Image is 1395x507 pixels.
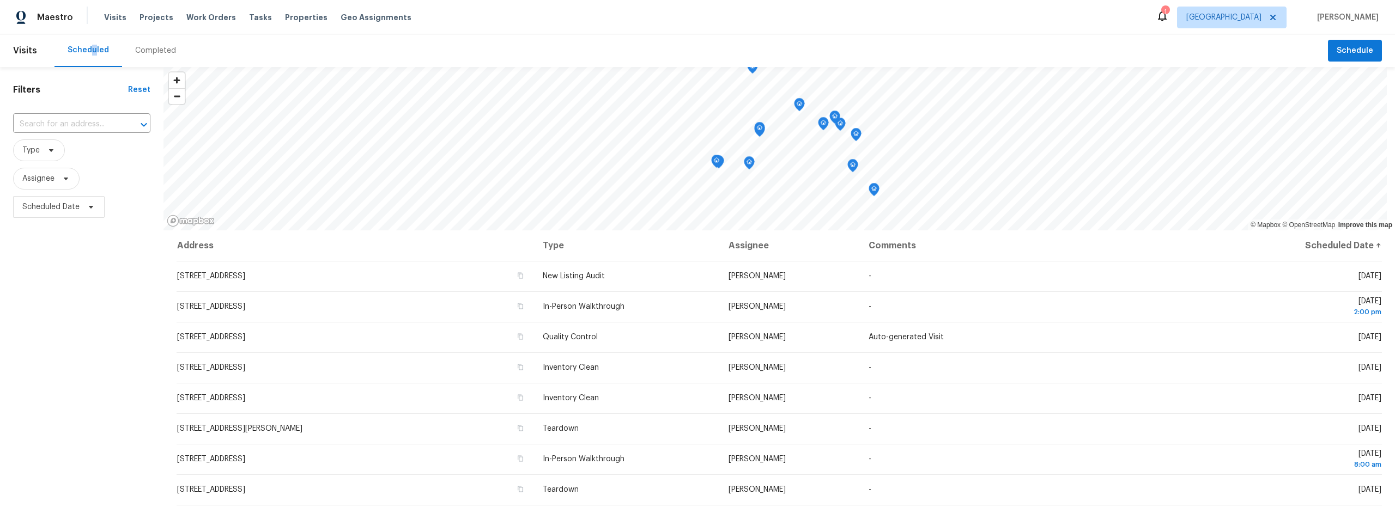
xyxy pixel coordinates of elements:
span: [PERSON_NAME] [1313,12,1379,23]
th: Comments [860,230,1222,261]
span: [DATE] [1358,364,1381,371]
div: Map marker [744,156,755,173]
span: [DATE] [1358,272,1381,280]
button: Schedule [1328,40,1382,62]
button: Copy Address [515,332,525,341]
span: Assignee [22,173,54,184]
span: [PERSON_NAME] [729,272,786,280]
span: Quality Control [543,333,598,341]
span: Teardown [543,425,579,432]
span: - [869,272,871,280]
span: [PERSON_NAME] [729,455,786,463]
div: Map marker [847,159,858,176]
span: [DATE] [1358,486,1381,493]
div: Map marker [711,155,722,172]
button: Zoom out [169,88,185,104]
span: Maestro [37,12,73,23]
div: Map marker [869,183,880,200]
div: 2:00 pm [1230,307,1381,317]
canvas: Map [163,67,1387,230]
span: Teardown [543,486,579,493]
div: Map marker [835,118,846,135]
div: Map marker [794,98,805,115]
h1: Filters [13,84,128,95]
span: [GEOGRAPHIC_DATA] [1186,12,1261,23]
div: Map marker [754,122,765,139]
th: Address [177,230,534,261]
span: In-Person Walkthrough [543,455,624,463]
span: Schedule [1337,44,1373,58]
th: Assignee [720,230,860,261]
div: Map marker [829,111,840,127]
button: Copy Address [515,301,525,311]
button: Copy Address [515,271,525,280]
span: Tasks [249,14,272,21]
span: [PERSON_NAME] [729,364,786,371]
button: Copy Address [515,393,525,402]
div: Completed [135,45,176,56]
span: [DATE] [1358,333,1381,341]
span: [STREET_ADDRESS][PERSON_NAME] [177,425,302,432]
span: [DATE] [1230,450,1381,470]
span: Work Orders [186,12,236,23]
button: Copy Address [515,423,525,433]
span: Inventory Clean [543,364,599,371]
button: Copy Address [515,454,525,463]
span: [PERSON_NAME] [729,425,786,432]
div: Map marker [818,117,829,134]
button: Copy Address [515,484,525,494]
span: [STREET_ADDRESS] [177,394,245,402]
button: Zoom in [169,72,185,88]
span: [PERSON_NAME] [729,394,786,402]
span: [PERSON_NAME] [729,303,786,310]
span: Zoom out [169,89,185,104]
div: Map marker [747,60,758,77]
span: - [869,394,871,402]
span: [DATE] [1358,425,1381,432]
span: [STREET_ADDRESS] [177,272,245,280]
span: Visits [104,12,126,23]
div: 1 [1161,7,1169,17]
button: Copy Address [515,362,525,372]
span: Properties [285,12,327,23]
div: Reset [128,84,150,95]
th: Scheduled Date ↑ [1222,230,1382,261]
a: Mapbox [1251,221,1281,229]
span: [STREET_ADDRESS] [177,333,245,341]
span: [DATE] [1230,297,1381,317]
a: Mapbox homepage [167,215,215,227]
span: New Listing Audit [543,272,605,280]
span: Inventory Clean [543,394,599,402]
span: [STREET_ADDRESS] [177,486,245,493]
span: In-Person Walkthrough [543,303,624,310]
span: Auto-generated Visit [869,333,944,341]
span: Geo Assignments [341,12,411,23]
span: [DATE] [1358,394,1381,402]
span: - [869,364,871,371]
span: - [869,303,871,310]
div: Scheduled [68,45,109,56]
a: Improve this map [1338,221,1392,229]
th: Type [534,230,720,261]
span: [STREET_ADDRESS] [177,364,245,371]
a: OpenStreetMap [1282,221,1335,229]
div: 8:00 am [1230,459,1381,470]
span: [STREET_ADDRESS] [177,455,245,463]
span: - [869,455,871,463]
button: Open [136,117,151,132]
span: - [869,486,871,493]
input: Search for an address... [13,116,120,133]
span: Scheduled Date [22,201,80,212]
span: - [869,425,871,432]
span: Projects [139,12,173,23]
span: [STREET_ADDRESS] [177,303,245,310]
div: Map marker [851,128,862,145]
span: Visits [13,39,37,63]
span: [PERSON_NAME] [729,486,786,493]
span: Type [22,145,40,156]
span: [PERSON_NAME] [729,333,786,341]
